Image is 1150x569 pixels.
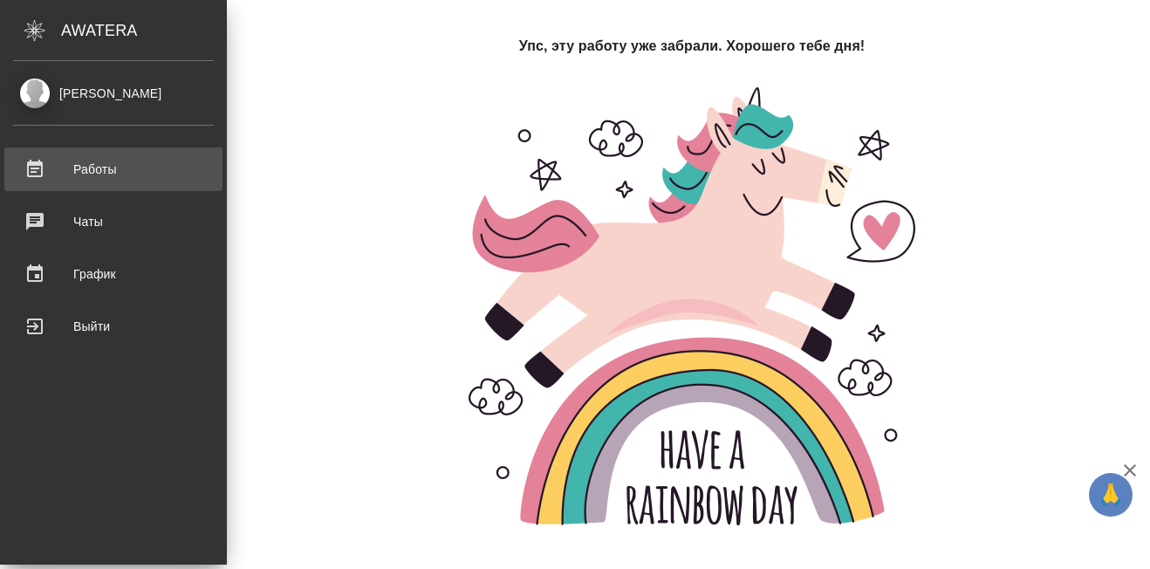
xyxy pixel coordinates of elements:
[13,313,214,339] div: Выйти
[13,209,214,235] div: Чаты
[13,156,214,182] div: Работы
[4,305,222,348] a: Выйти
[4,200,222,243] a: Чаты
[13,261,214,287] div: График
[13,84,214,103] div: [PERSON_NAME]
[519,36,866,57] h4: Упс, эту работу уже забрали. Хорошего тебе дня!
[4,252,222,296] a: График
[1089,473,1133,517] button: 🙏
[1096,476,1126,513] span: 🙏
[4,147,222,191] a: Работы
[61,13,227,48] div: AWATERA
